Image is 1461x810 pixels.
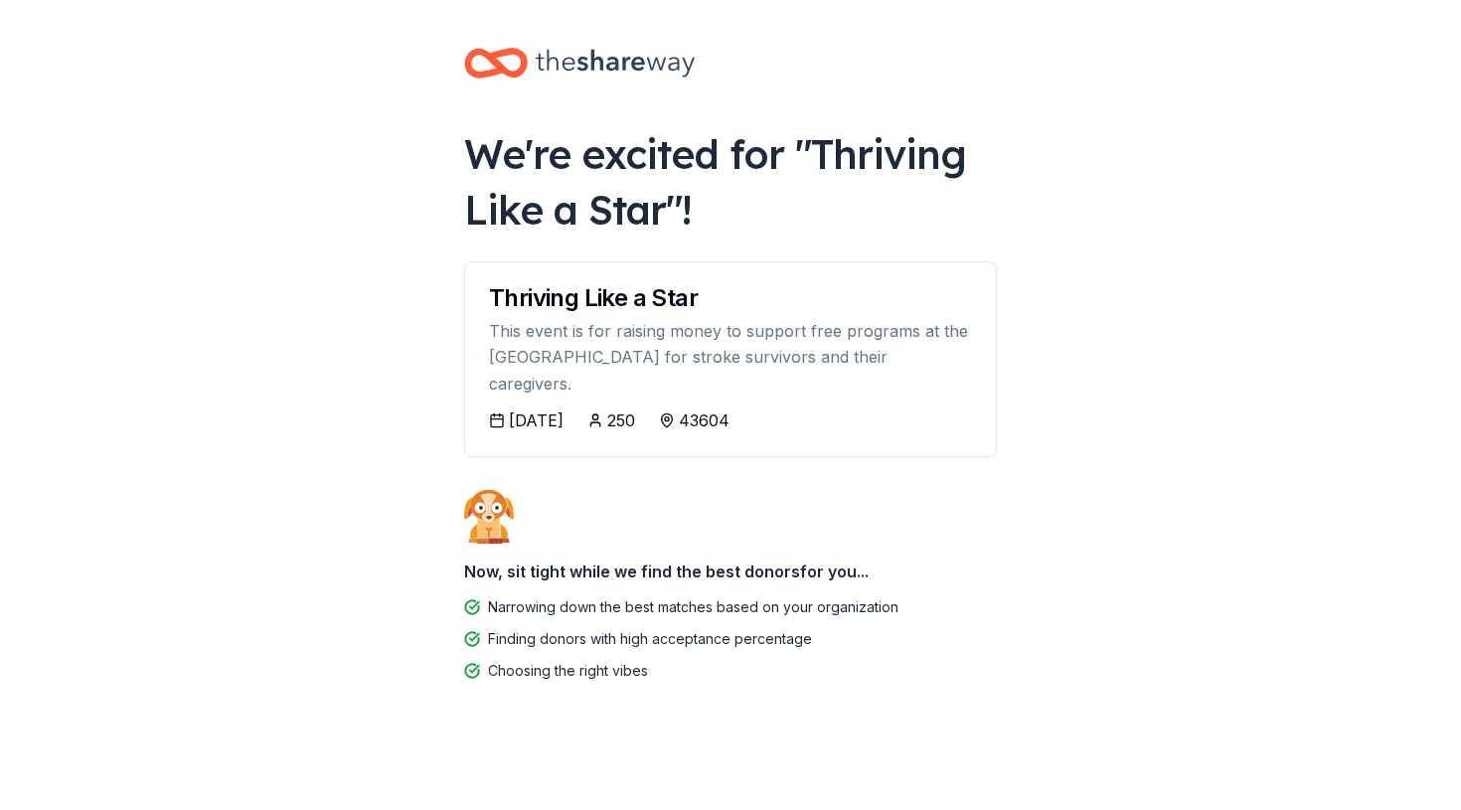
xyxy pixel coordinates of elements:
div: Choosing the right vibes [488,659,648,683]
div: 250 [607,408,635,432]
div: Narrowing down the best matches based on your organization [488,595,898,619]
div: Now, sit tight while we find the best donors for you... [464,552,997,591]
img: Dog waiting patiently [464,489,514,543]
div: Thriving Like a Star [489,286,972,310]
div: Finding donors with high acceptance percentage [488,627,812,651]
div: [DATE] [509,408,564,432]
div: We're excited for " Thriving Like a Star "! [464,126,997,238]
div: 43604 [679,408,730,432]
div: This event is for raising money to support free programs at the [GEOGRAPHIC_DATA] for stroke surv... [489,318,972,397]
